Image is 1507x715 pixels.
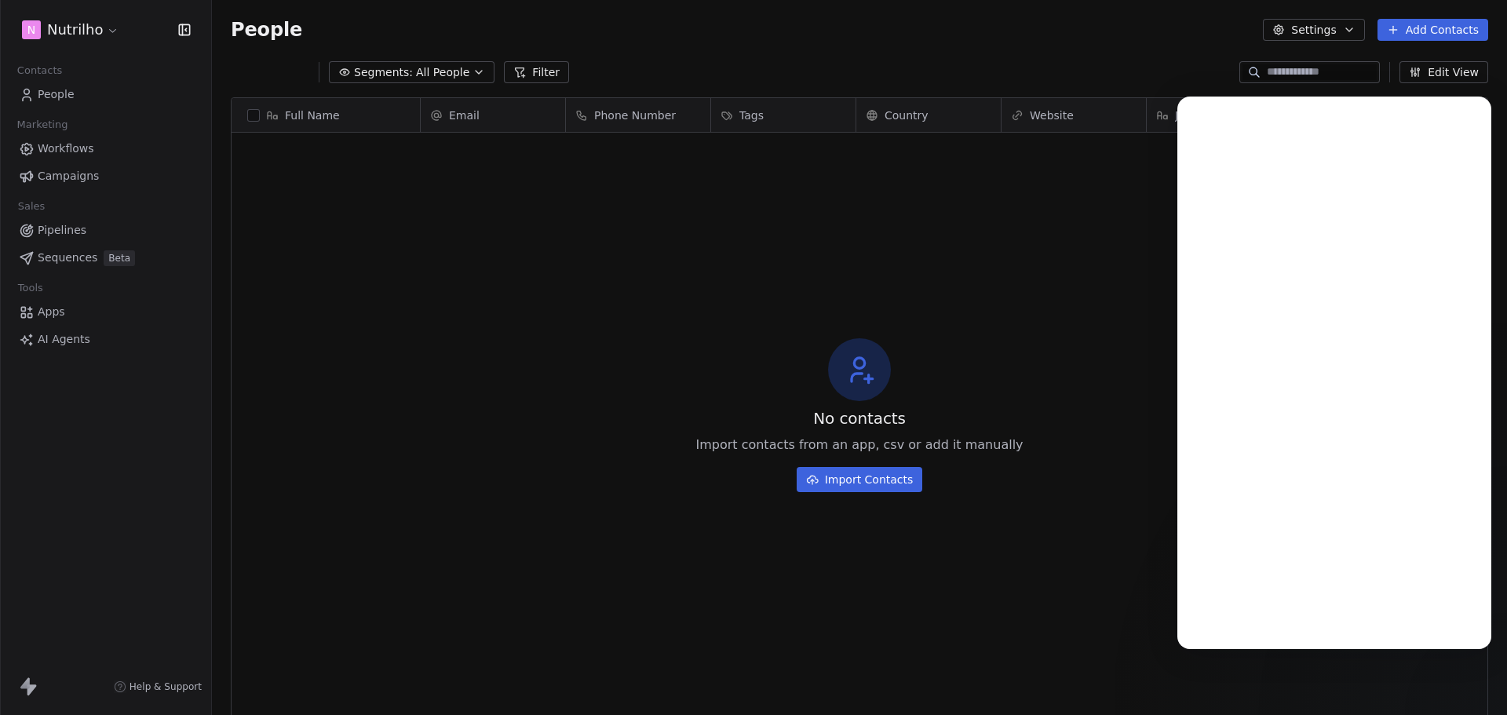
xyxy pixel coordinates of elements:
[285,108,340,123] span: Full Name
[38,222,86,239] span: Pipelines
[416,64,469,81] span: All People
[13,163,199,189] a: Campaigns
[1147,98,1291,132] div: Job Title
[13,217,199,243] a: Pipelines
[13,245,199,271] a: SequencesBeta
[1002,98,1146,132] div: Website
[10,113,75,137] span: Marketing
[695,436,1023,454] span: Import contacts from an app, csv or add it manually
[38,140,94,157] span: Workflows
[13,136,199,162] a: Workflows
[13,326,199,352] a: AI Agents
[421,98,565,132] div: Email
[38,331,90,348] span: AI Agents
[38,304,65,320] span: Apps
[38,86,75,103] span: People
[13,82,199,108] a: People
[231,18,302,42] span: People
[1175,108,1219,123] span: Job Title
[566,98,710,132] div: Phone Number
[1263,19,1364,41] button: Settings
[1399,61,1488,83] button: Edit View
[38,168,99,184] span: Campaigns
[1177,97,1491,649] iframe: Intercom live chat
[1030,108,1074,123] span: Website
[1377,19,1488,41] button: Add Contacts
[11,276,49,300] span: Tools
[594,108,676,123] span: Phone Number
[449,108,480,123] span: Email
[797,467,923,492] button: Import Contacts
[19,16,122,43] button: NNutrilho
[232,98,420,132] div: Full Name
[797,461,923,492] a: Import Contacts
[354,64,413,81] span: Segments:
[739,108,764,123] span: Tags
[130,680,202,693] span: Help & Support
[1454,662,1491,699] iframe: Intercom live chat
[232,133,421,690] div: grid
[813,407,906,429] span: No contacts
[10,59,69,82] span: Contacts
[885,108,929,123] span: Country
[104,250,135,266] span: Beta
[27,22,35,38] span: N
[13,299,199,325] a: Apps
[504,61,569,83] button: Filter
[47,20,103,40] span: Nutrilho
[856,98,1001,132] div: Country
[38,250,97,266] span: Sequences
[114,680,202,693] a: Help & Support
[11,195,52,218] span: Sales
[711,98,856,132] div: Tags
